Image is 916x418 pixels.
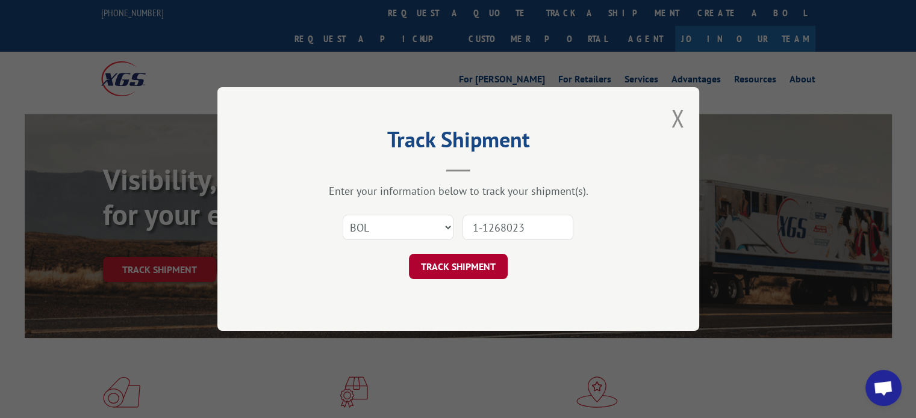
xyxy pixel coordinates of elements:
div: Open chat [865,370,902,406]
input: Number(s) [463,215,573,240]
button: TRACK SHIPMENT [409,254,508,279]
div: Enter your information below to track your shipment(s). [278,184,639,198]
button: Close modal [671,102,684,134]
h2: Track Shipment [278,131,639,154]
